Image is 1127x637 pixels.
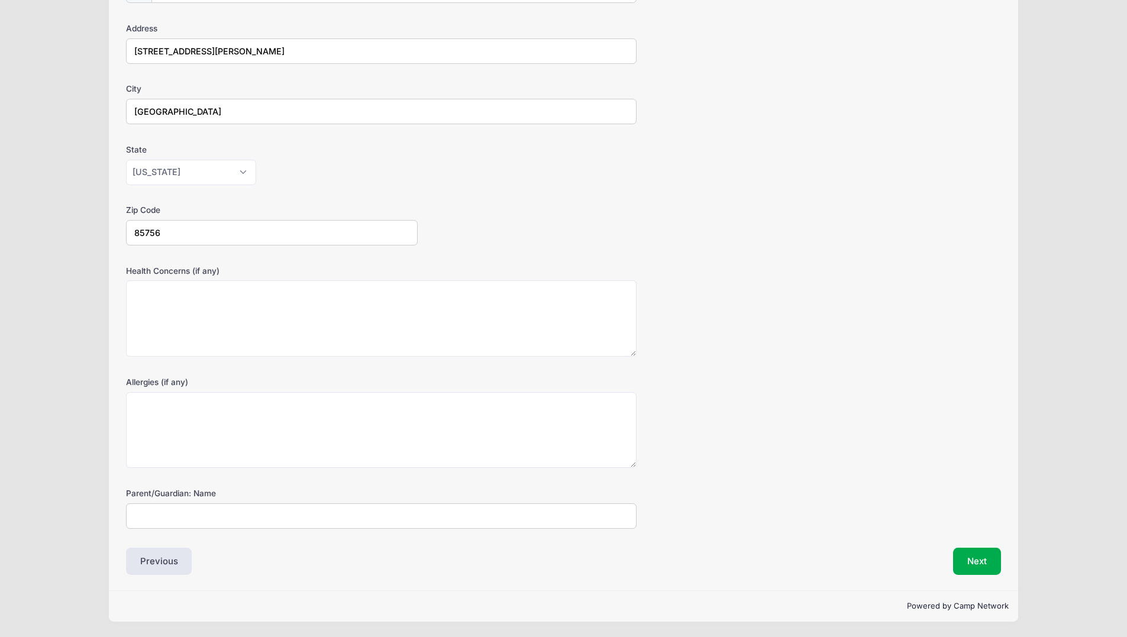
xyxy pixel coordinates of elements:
[953,548,1001,575] button: Next
[126,144,418,156] label: State
[118,600,1009,612] p: Powered by Camp Network
[126,204,418,216] label: Zip Code
[126,487,418,499] label: Parent/Guardian: Name
[126,265,418,277] label: Health Concerns (if any)
[126,376,418,388] label: Allergies (if any)
[126,83,418,95] label: City
[126,220,418,245] input: xxxxx
[126,22,418,34] label: Address
[126,548,192,575] button: Previous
